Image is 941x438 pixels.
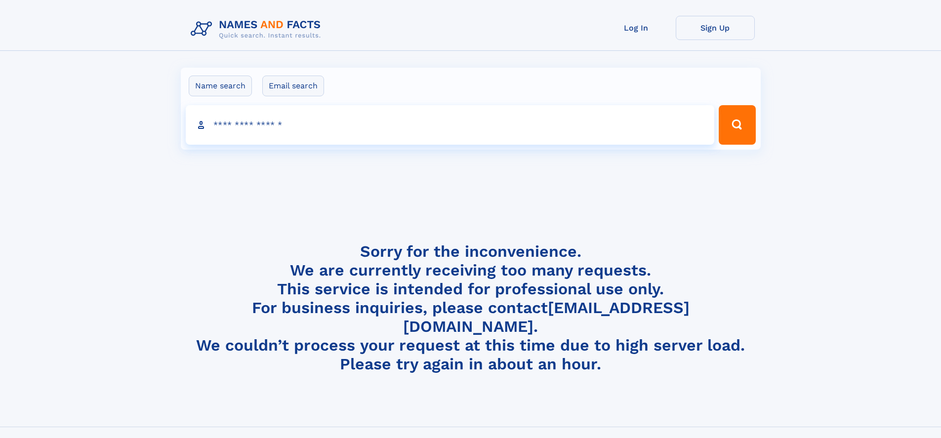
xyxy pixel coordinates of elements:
[187,242,755,374] h4: Sorry for the inconvenience. We are currently receiving too many requests. This service is intend...
[189,76,252,96] label: Name search
[719,105,755,145] button: Search Button
[186,105,715,145] input: search input
[597,16,676,40] a: Log In
[187,16,329,42] img: Logo Names and Facts
[403,298,690,336] a: [EMAIL_ADDRESS][DOMAIN_NAME]
[262,76,324,96] label: Email search
[676,16,755,40] a: Sign Up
